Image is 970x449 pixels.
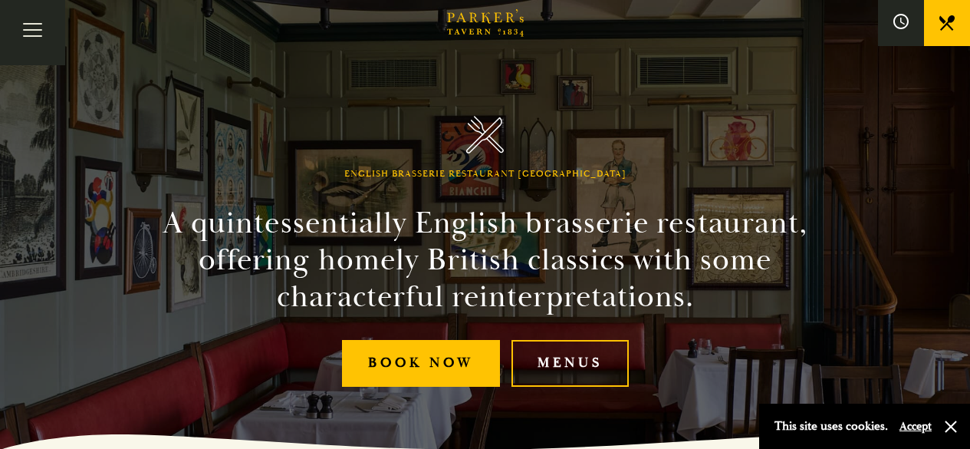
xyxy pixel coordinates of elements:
[342,340,500,387] a: Book Now
[511,340,629,387] a: Menus
[466,116,504,154] img: Parker's Tavern Brasserie Cambridge
[899,419,932,434] button: Accept
[136,205,835,315] h2: A quintessentially English brasserie restaurant, offering homely British classics with some chara...
[943,419,958,434] button: Close and accept
[344,169,626,180] h1: English Brasserie Restaurant [GEOGRAPHIC_DATA]
[774,415,888,437] p: This site uses cookies.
